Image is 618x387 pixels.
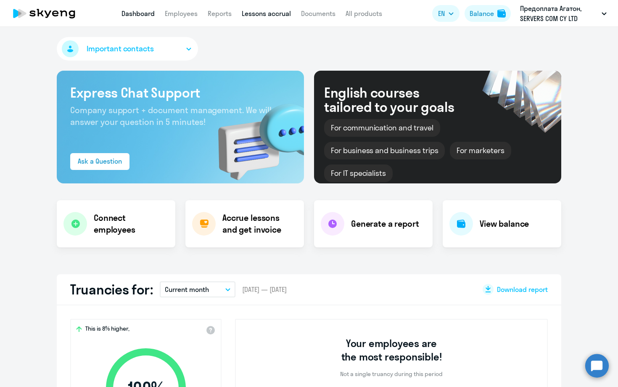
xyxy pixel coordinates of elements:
[70,84,291,101] h3: Express Chat Support
[480,218,529,230] h4: View balance
[470,8,494,19] div: Balance
[516,3,611,24] button: Предоплата Агатон, SERVERS COM CY LTD
[338,337,446,363] h3: Your employees are the most responsible!
[351,218,419,230] h4: Generate a report
[165,284,209,294] p: Current month
[346,9,382,18] a: All products
[324,85,468,114] div: English courses tailored to your goals
[78,156,122,166] div: Ask a Question
[85,325,129,335] span: This is 8% higher,
[301,9,335,18] a: Documents
[208,9,232,18] a: Reports
[57,37,198,61] button: Important contacts
[70,105,272,127] span: Company support + document management. We will answer your question in 5 minutes!
[438,8,445,19] span: EN
[324,164,393,182] div: For IT specialists
[450,142,511,159] div: For marketers
[222,212,296,236] h4: Accrue lessons and get invoice
[324,119,440,137] div: For communication and travel
[465,5,511,22] button: Balancebalance
[324,142,445,159] div: For business and business trips
[70,281,153,298] h2: Truancies for:
[94,212,169,236] h4: Connect employees
[497,9,506,18] img: balance
[70,153,129,170] button: Ask a Question
[242,9,291,18] a: Lessons accrual
[242,285,287,294] span: [DATE] — [DATE]
[520,3,598,24] p: Предоплата Агатон, SERVERS COM CY LTD
[165,9,198,18] a: Employees
[340,370,443,378] p: Not a single truancy during this period
[206,89,304,183] img: bg-img
[432,5,460,22] button: EN
[121,9,155,18] a: Dashboard
[160,281,235,297] button: Current month
[87,43,154,54] span: Important contacts
[497,285,548,294] span: Download report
